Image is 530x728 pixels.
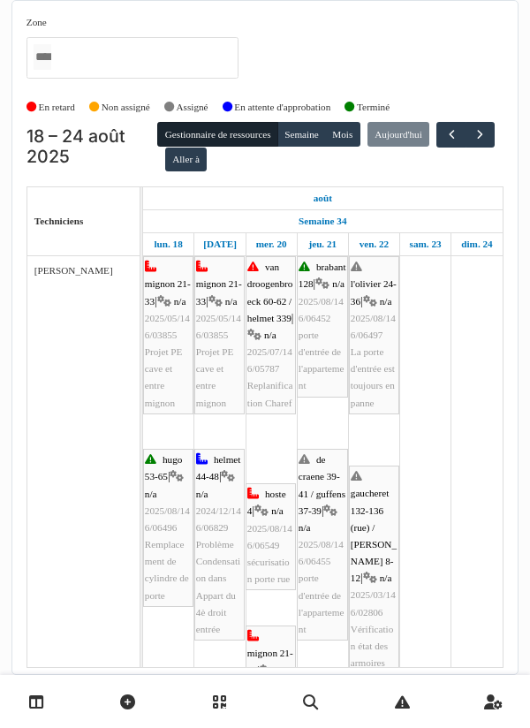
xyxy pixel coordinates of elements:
a: 18 août 2025 [149,233,186,255]
span: 2025/08/146/06549 [247,523,292,550]
span: n/a [225,296,238,307]
span: van droogenbroeck 60-62 / helmet 339 [247,262,293,323]
span: hugo 53-65 [145,454,183,482]
label: Assigné [177,100,208,115]
span: Techniciens [34,216,84,226]
span: n/a [299,522,311,533]
span: Replanification Charef [247,380,293,407]
span: n/a [271,505,284,516]
div: | [196,259,243,412]
span: gaucheret 132-136 (rue) / [PERSON_NAME] 8-12 [351,488,397,583]
div: | [247,486,294,588]
span: 2025/08/146/06497 [351,313,396,340]
a: 24 août 2025 [457,233,496,255]
span: 2025/08/146/06496 [145,505,190,533]
span: 2025/03/146/02806 [351,589,396,617]
span: Projet PE cave et entre mignon [196,346,234,408]
span: n/a [174,296,186,307]
span: 2025/05/146/03855 [196,313,241,340]
span: l'olivier 24-36 [351,278,397,306]
button: Précédent [436,122,466,148]
a: 20 août 2025 [252,233,291,255]
span: 2025/08/146/06455 [299,539,344,566]
button: Suivant [466,122,495,148]
span: n/a [264,330,276,340]
span: n/a [145,489,157,499]
span: 2024/12/146/06829 [196,505,241,533]
span: Remplacement de cylindre de porte [145,539,189,601]
button: Aller à [165,148,207,172]
div: | [299,451,346,638]
a: 22 août 2025 [355,233,394,255]
span: [PERSON_NAME] [34,265,113,276]
div: | [145,259,192,412]
span: Vérification état des armoires [351,624,393,668]
a: Semaine 34 [294,210,351,232]
button: Semaine [277,122,326,147]
span: sécurisation porte rue [247,557,290,584]
label: Zone [26,15,47,30]
a: 18 août 2025 [309,187,337,209]
div: | [299,259,346,395]
span: n/a [196,489,208,499]
input: Tous [34,44,51,70]
div: | [351,468,397,671]
span: n/a [380,573,392,583]
span: mignon 21-33 [247,648,293,675]
label: En attente d'approbation [234,100,330,115]
label: En retard [39,100,75,115]
button: Mois [325,122,360,147]
span: n/a [276,665,289,676]
span: mignon 21-33 [145,278,191,306]
span: Problème Condensation dans Appart du 4è droit entrée [196,539,240,634]
div: | [247,259,294,412]
h2: 18 – 24 août 2025 [26,126,158,168]
span: 2025/07/146/05787 [247,346,292,374]
span: 2025/08/146/06452 [299,296,344,323]
a: 23 août 2025 [405,233,446,255]
span: n/a [332,278,344,289]
a: 21 août 2025 [304,233,341,255]
button: Gestionnaire de ressources [157,122,277,147]
a: 19 août 2025 [199,233,241,255]
span: helmet 44-48 [196,454,241,482]
span: porte d'entrée de l'appartement [299,573,344,634]
span: porte d'entrée de l'appartement [299,330,344,391]
span: de craene 39-41 / guffens 37-39 [299,454,345,516]
span: n/a [380,296,392,307]
div: | [351,259,397,412]
span: Projet PE cave et entre mignon [145,346,183,408]
span: La porte d'entrée est toujours en panne [351,346,395,408]
span: hoste 4 [247,489,286,516]
button: Aujourd'hui [367,122,429,147]
span: brabant 128 [299,262,346,289]
div: | [196,451,243,638]
span: mignon 21-33 [196,278,242,306]
div: | [145,451,192,604]
span: 2025/05/146/03855 [145,313,190,340]
label: Non assigné [102,100,150,115]
label: Terminé [357,100,390,115]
